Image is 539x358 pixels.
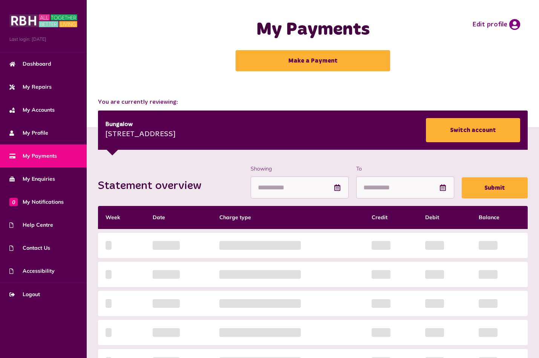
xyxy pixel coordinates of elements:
span: Last login: [DATE] [9,36,77,43]
span: My Enquiries [9,175,55,183]
a: Make a Payment [236,50,390,71]
span: My Profile [9,129,48,137]
img: MyRBH [9,13,77,28]
span: Accessibility [9,267,55,275]
h1: My Payments [207,19,418,41]
div: [STREET_ADDRESS] [106,129,176,140]
div: Bungalow [106,120,176,129]
span: My Notifications [9,198,64,206]
span: My Accounts [9,106,55,114]
span: Logout [9,290,40,298]
span: Dashboard [9,60,51,68]
span: You are currently reviewing: [98,98,528,107]
span: Contact Us [9,244,50,252]
span: Help Centre [9,221,53,229]
a: Edit profile [472,19,520,30]
span: 0 [9,198,18,206]
a: Switch account [426,118,520,142]
span: My Repairs [9,83,52,91]
span: My Payments [9,152,57,160]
